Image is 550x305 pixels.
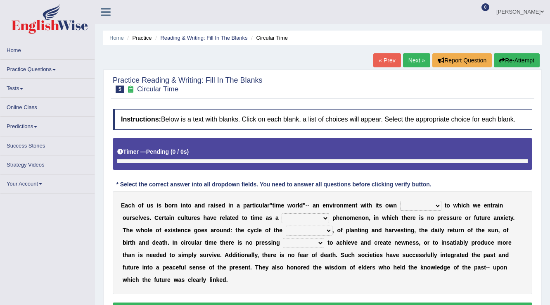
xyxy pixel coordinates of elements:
[498,202,500,209] b: i
[259,202,263,209] b: u
[322,202,326,209] b: e
[237,202,240,209] b: a
[254,202,256,209] b: i
[487,214,491,221] b: e
[369,202,372,209] b: h
[441,214,443,221] b: r
[184,214,186,221] b: l
[125,202,128,209] b: a
[403,53,430,67] a: Next »
[279,227,282,234] b: e
[344,202,348,209] b: m
[165,202,168,209] b: b
[394,202,397,209] b: n
[160,35,247,41] a: Reading & Writing: Fill In The Blanks
[197,227,201,234] b: o
[365,227,368,234] b: g
[295,202,297,209] b: r
[258,227,262,234] b: e
[446,202,450,209] b: o
[143,214,147,221] b: e
[164,227,168,234] b: e
[355,214,358,221] b: e
[389,227,392,234] b: a
[188,202,192,209] b: o
[211,227,214,234] b: a
[437,214,441,221] b: p
[171,148,173,155] b: (
[137,85,178,93] small: Circular Time
[473,202,477,209] b: w
[326,202,330,209] b: n
[181,214,185,221] b: u
[252,202,254,209] b: t
[164,214,166,221] b: t
[227,227,230,234] b: d
[378,227,382,234] b: d
[292,202,296,209] b: o
[395,214,398,221] b: h
[349,227,351,234] b: l
[493,202,495,209] b: r
[126,214,130,221] b: u
[138,214,140,221] b: l
[481,3,490,11] span: 0
[109,35,124,41] a: Home
[281,202,284,209] b: e
[448,227,450,234] b: r
[385,202,389,209] b: o
[373,53,401,67] a: « Prev
[469,214,471,221] b: r
[222,202,225,209] b: d
[237,227,241,234] b: h
[171,227,173,234] b: i
[351,227,354,234] b: a
[169,214,171,221] b: i
[147,214,150,221] b: s
[389,202,394,209] b: w
[149,214,151,221] b: .
[126,227,130,234] b: h
[265,227,269,234] b: o
[232,214,235,221] b: e
[166,214,169,221] b: a
[0,174,95,191] a: Your Account
[513,214,515,221] b: .
[242,214,244,221] b: t
[298,202,299,209] b: l
[385,227,389,234] b: h
[154,214,159,221] b: C
[227,214,230,221] b: a
[150,202,154,209] b: s
[377,202,379,209] b: t
[194,214,197,221] b: e
[386,214,390,221] b: h
[223,227,227,234] b: n
[159,227,161,234] b: f
[274,202,276,209] b: i
[243,202,247,209] b: p
[113,76,263,93] h2: Practice Reading & Writing: Fill In The Blanks
[250,202,252,209] b: r
[267,202,269,209] b: r
[201,227,204,234] b: e
[491,202,493,209] b: t
[404,227,406,234] b: t
[188,214,192,221] b: u
[216,227,220,234] b: o
[508,214,510,221] b: t
[116,86,124,93] span: 5
[306,202,308,209] b: -
[438,227,439,234] b: i
[487,202,491,209] b: n
[197,214,200,221] b: s
[419,227,421,234] b: t
[458,227,460,234] b: r
[365,202,367,209] b: i
[410,214,412,221] b: r
[340,202,344,209] b: n
[208,202,210,209] b: r
[276,227,280,234] b: h
[411,227,415,234] b: g
[402,214,404,221] b: t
